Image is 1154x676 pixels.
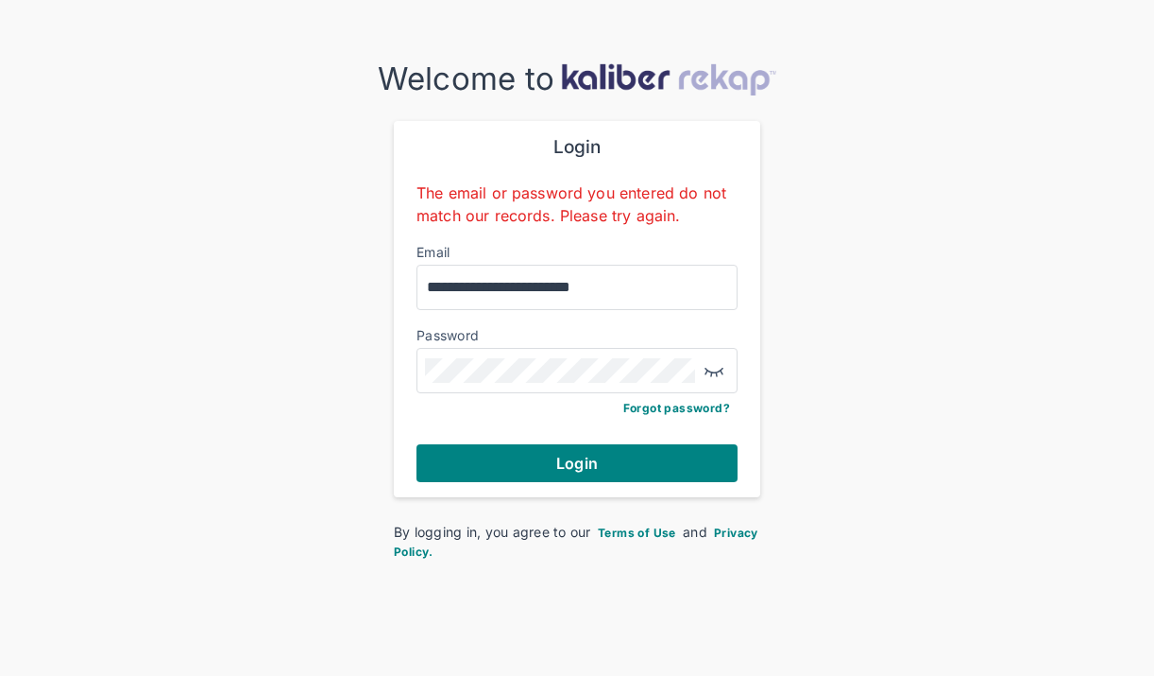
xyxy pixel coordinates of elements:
[556,454,598,473] span: Login
[416,182,738,227] div: The email or password you entered do not match our records. Please try again.
[598,526,676,540] span: Terms of Use
[394,524,758,559] a: Privacy Policy.
[416,136,738,159] div: Login
[561,63,776,95] img: kaliber-logo
[623,401,730,415] a: Forgot password?
[595,524,679,540] a: Terms of Use
[416,244,450,260] label: Email
[703,359,725,382] img: eye-closed.fa43b6e4.svg
[416,444,738,482] button: Login
[416,327,479,343] label: Password
[394,526,758,559] span: Privacy Policy.
[394,523,760,561] div: By logging in, you agree to our and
